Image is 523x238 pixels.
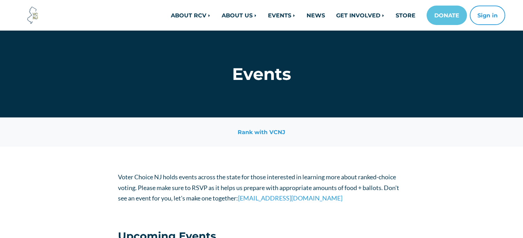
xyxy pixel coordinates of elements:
[301,8,331,22] a: NEWS
[470,6,505,25] button: Sign in or sign up
[262,8,301,22] a: EVENTS
[331,8,390,22] a: GET INVOLVED
[113,6,505,25] nav: Main navigation
[118,172,405,204] p: Voter Choice NJ holds events across the state for those interested in learning more about ranked-...
[427,6,467,25] a: DONATE
[390,8,421,22] a: STORE
[238,194,342,202] a: [EMAIL_ADDRESS][DOMAIN_NAME]
[23,6,42,25] img: Voter Choice NJ
[216,8,262,22] a: ABOUT US
[118,64,405,84] h1: Events
[165,8,216,22] a: ABOUT RCV
[231,126,292,138] a: Rank with VCNJ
